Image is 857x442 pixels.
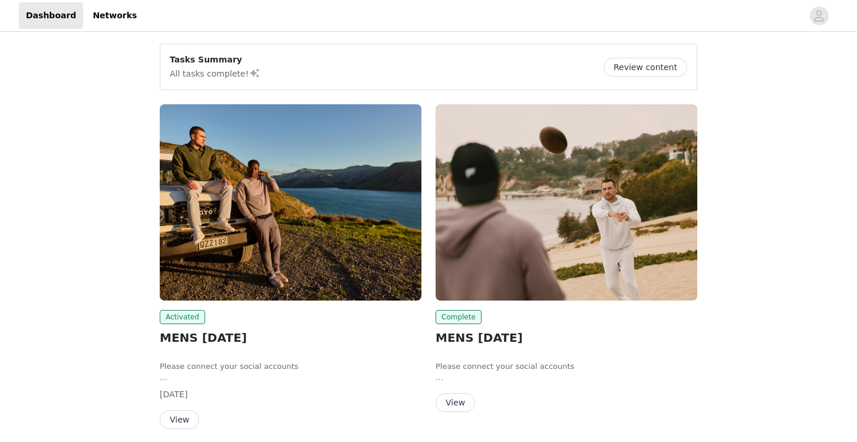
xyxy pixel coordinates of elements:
[160,410,199,429] button: View
[813,6,825,25] div: avatar
[604,58,687,77] button: Review content
[160,329,421,347] h2: MENS [DATE]
[85,2,144,29] a: Networks
[436,393,475,412] button: View
[160,361,421,372] li: Please connect your social accounts
[160,104,421,301] img: Fabletics
[436,398,475,407] a: View
[170,54,261,66] p: Tasks Summary
[160,310,205,324] span: Activated
[19,2,83,29] a: Dashboard
[436,361,697,372] li: Please connect your social accounts
[436,310,482,324] span: Complete
[160,390,187,399] span: [DATE]
[436,104,697,301] img: Fabletics
[436,329,697,347] h2: MENS [DATE]
[170,66,261,80] p: All tasks complete!
[160,415,199,424] a: View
